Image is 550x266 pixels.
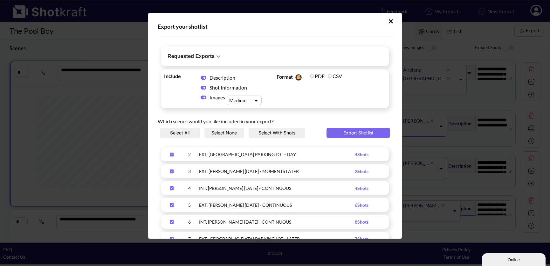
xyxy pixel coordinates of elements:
[182,184,197,192] div: 4
[158,111,392,128] div: Which scenes would you like included in your export?
[199,235,355,242] div: EXT. [GEOGRAPHIC_DATA] PARKING LOT - LATER
[210,84,247,90] span: Shot Information
[277,73,308,82] span: Format
[162,48,227,65] button: Requested Exports
[199,184,355,192] div: INT. [PERSON_NAME] [DATE] - CONTINUOUS
[199,168,355,175] div: EXT. [PERSON_NAME] [DATE] - MOMENTS LATER
[168,52,215,61] h6: Requested Exports
[210,75,235,81] span: Description
[482,252,547,266] iframe: chat widget
[182,151,197,158] div: 2
[182,235,197,242] div: 7
[328,73,342,79] label: CSV
[182,168,197,175] div: 3
[164,73,196,79] span: Include
[294,73,303,82] img: Camera Icon
[158,23,392,30] div: Export your shotlist
[249,128,305,138] button: Select With Shots
[148,13,402,239] div: Upload Script
[199,151,355,158] div: EXT. [GEOGRAPHIC_DATA] PARKING LOT - DAY
[199,201,355,209] div: EXT. [PERSON_NAME] [DATE] - CONTINUOUS
[182,218,197,226] div: 6
[355,219,368,225] span: 8 Shots
[355,152,368,157] span: 4 Shots
[182,201,197,209] div: 5
[355,169,368,174] span: 2 Shots
[355,236,368,241] span: 7 Shots
[160,128,200,138] button: Select All
[355,202,368,208] span: 6 Shots
[210,94,227,101] span: Images
[310,73,325,79] label: PDF
[204,128,244,138] button: Select None
[355,185,368,191] span: 4 Shots
[327,128,390,138] button: Export Shotlist
[199,218,355,226] div: INT. [PERSON_NAME] [DATE] - CONTINUOUS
